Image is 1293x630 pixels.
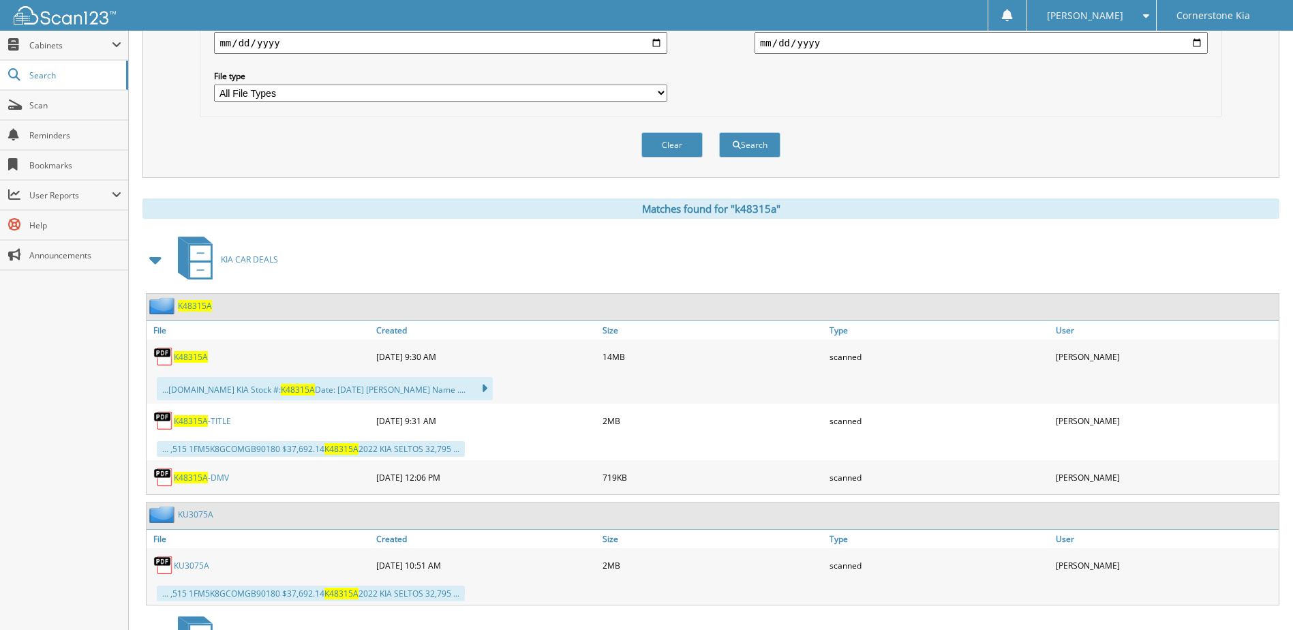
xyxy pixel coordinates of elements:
[214,70,667,82] label: File type
[373,552,599,579] div: [DATE] 10:51 AM
[29,220,121,231] span: Help
[599,530,825,548] a: Size
[324,588,359,599] span: K48315A
[719,132,780,157] button: Search
[29,100,121,111] span: Scan
[373,321,599,340] a: Created
[1052,321,1279,340] a: User
[147,530,373,548] a: File
[1052,464,1279,491] div: [PERSON_NAME]
[149,297,178,314] img: folder2.png
[157,586,465,601] div: ... ,515 1FM5K8GCOMGB90180 $37,692.14 2022 KIA SELTOS 32,795 ...
[826,464,1052,491] div: scanned
[29,130,121,141] span: Reminders
[178,509,213,520] a: KU3075A
[373,343,599,370] div: [DATE] 9:30 AM
[221,254,278,265] span: KIA CAR DEALS
[29,160,121,171] span: Bookmarks
[29,40,112,51] span: Cabinets
[1047,12,1123,20] span: [PERSON_NAME]
[29,70,119,81] span: Search
[826,552,1052,579] div: scanned
[153,346,174,367] img: PDF.png
[149,506,178,523] img: folder2.png
[29,190,112,201] span: User Reports
[1176,12,1250,20] span: Cornerstone Kia
[599,407,825,434] div: 2MB
[214,32,667,54] input: start
[1225,565,1293,630] iframe: Chat Widget
[174,560,209,571] a: KU3075A
[1052,343,1279,370] div: [PERSON_NAME]
[826,321,1052,340] a: Type
[373,407,599,434] div: [DATE] 9:31 AM
[599,343,825,370] div: 14MB
[373,530,599,548] a: Created
[599,464,825,491] div: 719KB
[826,407,1052,434] div: scanned
[1052,407,1279,434] div: [PERSON_NAME]
[1052,530,1279,548] a: User
[147,321,373,340] a: File
[157,441,465,457] div: ... ,515 1FM5K8GCOMGB90180 $37,692.14 2022 KIA SELTOS 32,795 ...
[826,530,1052,548] a: Type
[29,250,121,261] span: Announcements
[599,321,825,340] a: Size
[153,410,174,431] img: PDF.png
[153,555,174,575] img: PDF.png
[174,415,231,427] a: K48315A-TITLE
[142,198,1279,219] div: Matches found for "k48315a"
[14,6,116,25] img: scan123-logo-white.svg
[174,472,229,483] a: K48315A-DMV
[755,32,1208,54] input: end
[373,464,599,491] div: [DATE] 12:06 PM
[153,467,174,487] img: PDF.png
[157,377,493,400] div: ...[DOMAIN_NAME] KIA Stock #: Date: [DATE] [PERSON_NAME] Name ....
[324,443,359,455] span: K48315A
[1052,552,1279,579] div: [PERSON_NAME]
[174,415,208,427] span: K48315A
[281,384,315,395] span: K48315A
[641,132,703,157] button: Clear
[826,343,1052,370] div: scanned
[170,232,278,286] a: KIA CAR DEALS
[174,351,208,363] a: K48315A
[178,300,212,312] a: K48315A
[174,472,208,483] span: K48315A
[599,552,825,579] div: 2MB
